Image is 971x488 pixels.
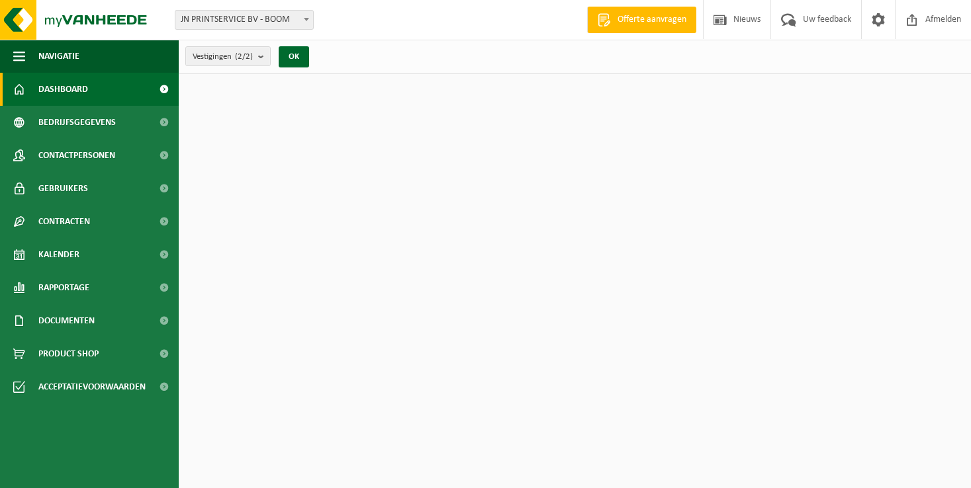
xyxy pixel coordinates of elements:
a: Offerte aanvragen [587,7,696,33]
span: Rapportage [38,271,89,304]
span: Navigatie [38,40,79,73]
span: Bedrijfsgegevens [38,106,116,139]
button: Vestigingen(2/2) [185,46,271,66]
span: JN PRINTSERVICE BV - BOOM [175,11,313,29]
span: Contracten [38,205,90,238]
span: Vestigingen [193,47,253,67]
span: Product Shop [38,337,99,370]
span: Offerte aanvragen [614,13,690,26]
span: Documenten [38,304,95,337]
span: JN PRINTSERVICE BV - BOOM [175,10,314,30]
count: (2/2) [235,52,253,61]
span: Gebruikers [38,172,88,205]
span: Kalender [38,238,79,271]
span: Dashboard [38,73,88,106]
span: Contactpersonen [38,139,115,172]
span: Acceptatievoorwaarden [38,370,146,403]
button: OK [279,46,309,67]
